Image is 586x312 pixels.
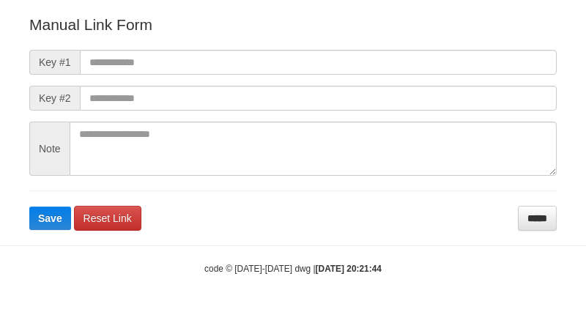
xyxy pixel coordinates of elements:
[29,14,557,35] p: Manual Link Form
[29,122,70,176] span: Note
[316,264,382,274] strong: [DATE] 20:21:44
[204,264,382,274] small: code © [DATE]-[DATE] dwg |
[29,86,80,111] span: Key #2
[74,206,141,231] a: Reset Link
[29,207,71,230] button: Save
[84,212,132,224] span: Reset Link
[38,212,62,224] span: Save
[29,50,80,75] span: Key #1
